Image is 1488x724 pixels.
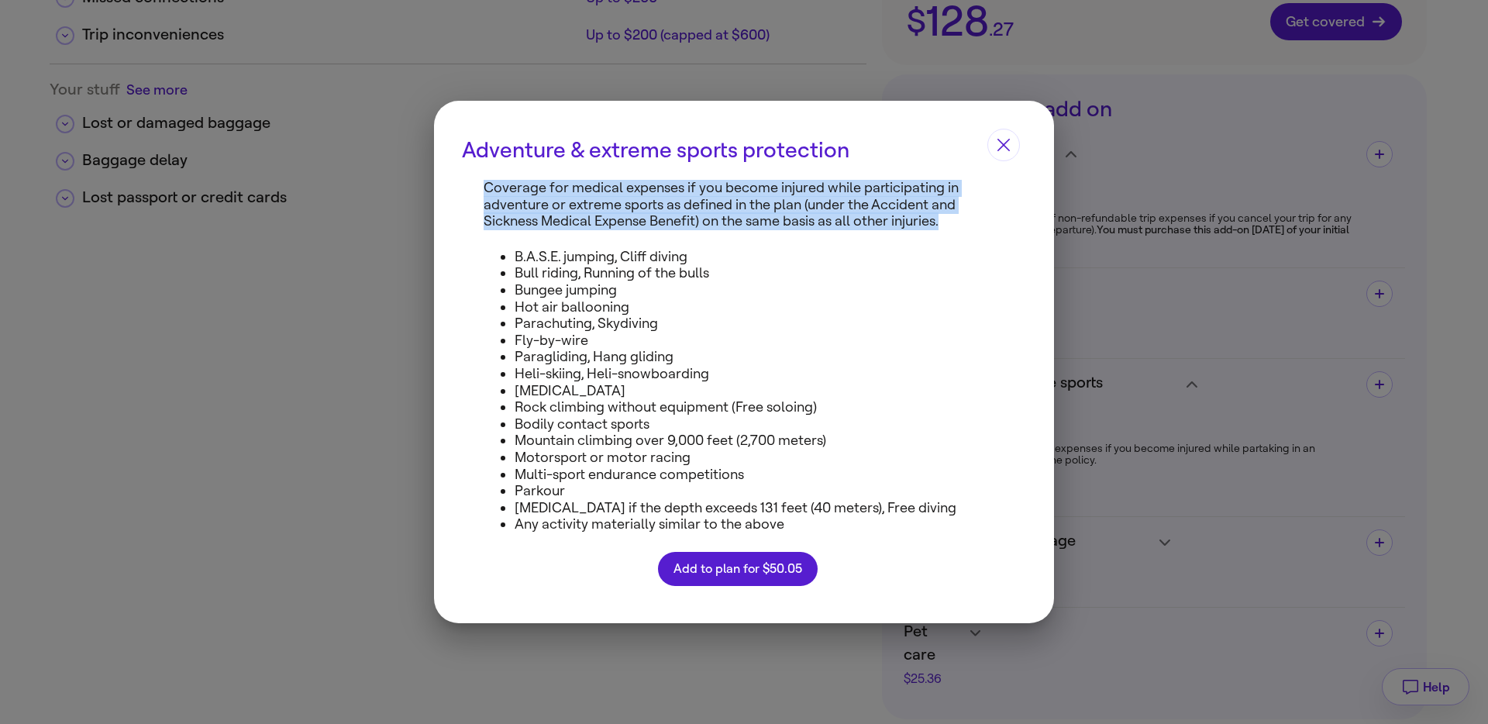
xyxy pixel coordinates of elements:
li: Fly-by-wire [515,333,992,350]
li: Parkour [515,483,992,500]
li: Bodily contact sports [515,416,992,433]
li: Heli-skiing, Heli-snowboarding [515,366,992,383]
li: [MEDICAL_DATA] [515,383,992,400]
li: Multi-sport endurance competitions [515,467,992,484]
li: Bungee jumping [515,282,992,299]
li: Mountain climbing over 9,000 feet (2,700 meters) [515,433,992,450]
li: [MEDICAL_DATA] if the depth exceeds 131 feet (40 meters), Free diving [515,500,992,517]
button: Add to plan for $50.05 [658,552,818,586]
li: B.A.S.E. jumping, Cliff diving [515,249,992,266]
li: Hot air ballooning [515,299,992,316]
li: Rock climbing without equipment (Free soloing) [515,399,992,416]
li: Parachuting, Skydiving [515,315,992,333]
button: Close [987,129,1020,161]
span: Add to plan for $50.05 [673,563,802,575]
h2: Adventure & extreme sports protection [462,140,849,161]
li: Any activity materially similar to the above [515,516,992,533]
p: Coverage for medical expenses if you become injured while participating in adventure or extreme s... [484,180,992,230]
li: Bull riding, Running of the bulls [515,265,992,282]
li: Motorsport or motor racing [515,450,992,467]
li: Paragliding, Hang gliding [515,349,992,366]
